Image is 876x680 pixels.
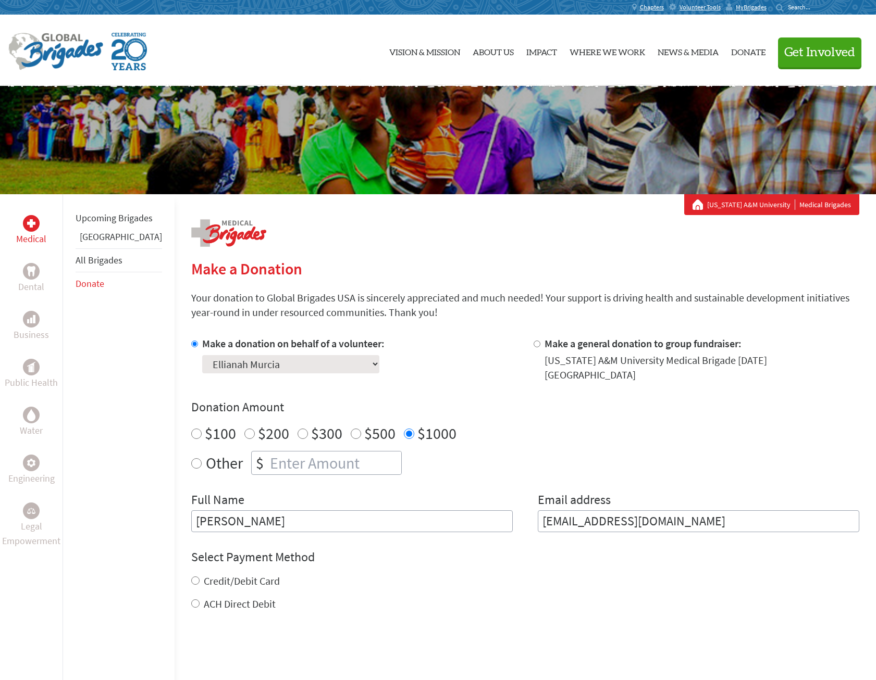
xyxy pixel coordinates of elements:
[18,263,44,294] a: DentalDental
[16,215,46,246] a: MedicalMedical
[417,423,456,443] label: $1000
[545,337,742,350] label: Make a general donation to group fundraiser:
[23,455,40,471] div: Engineering
[23,311,40,328] div: Business
[204,597,276,610] label: ACH Direct Debit
[27,459,35,467] img: Engineering
[76,248,162,272] li: All Brigades
[191,291,859,320] p: Your donation to Global Brigades USA is sincerely appreciated and much needed! Your support is dr...
[27,362,35,372] img: Public Health
[191,549,859,565] h4: Select Payment Method
[202,337,385,350] label: Make a donation on behalf of a volunteer:
[27,219,35,228] img: Medical
[204,574,280,587] label: Credit/Debit Card
[23,502,40,519] div: Legal Empowerment
[23,215,40,232] div: Medical
[23,359,40,375] div: Public Health
[5,359,58,390] a: Public HealthPublic Health
[8,471,55,486] p: Engineering
[27,315,35,323] img: Business
[76,272,162,295] li: Donate
[364,423,396,443] label: $500
[16,232,46,246] p: Medical
[258,423,289,443] label: $200
[693,199,851,210] div: Medical Brigades
[658,23,719,78] a: News & Media
[788,3,818,11] input: Search...
[191,219,266,247] img: logo-medical.png
[707,199,795,210] a: [US_STATE] A&M University
[76,207,162,230] li: Upcoming Brigades
[252,451,268,474] div: $
[778,37,861,67] button: Get Involved
[27,266,35,276] img: Dental
[8,33,103,70] img: Global Brigades Logo
[8,455,55,486] a: EngineeringEngineering
[191,632,350,673] iframe: reCAPTCHA
[640,3,664,11] span: Chapters
[27,409,35,421] img: Water
[76,254,122,266] a: All Brigades
[23,407,40,423] div: Water
[784,46,855,59] span: Get Involved
[570,23,645,78] a: Where We Work
[731,23,766,78] a: Donate
[545,353,859,382] div: [US_STATE] A&M University Medical Brigade [DATE] [GEOGRAPHIC_DATA]
[5,375,58,390] p: Public Health
[191,259,859,278] h2: Make a Donation
[736,3,767,11] span: MyBrigades
[112,33,147,70] img: Global Brigades Celebrating 20 Years
[191,510,513,532] input: Enter Full Name
[18,280,44,294] p: Dental
[268,451,401,474] input: Enter Amount
[526,23,557,78] a: Impact
[191,399,859,415] h4: Donation Amount
[76,278,104,289] a: Donate
[76,212,153,224] a: Upcoming Brigades
[14,311,49,342] a: BusinessBusiness
[311,423,342,443] label: $300
[20,423,43,438] p: Water
[473,23,514,78] a: About Us
[206,451,243,475] label: Other
[538,492,611,510] label: Email address
[538,510,859,532] input: Your Email
[23,263,40,280] div: Dental
[389,23,460,78] a: Vision & Mission
[2,502,60,548] a: Legal EmpowermentLegal Empowerment
[680,3,721,11] span: Volunteer Tools
[14,328,49,342] p: Business
[205,423,236,443] label: $100
[20,407,43,438] a: WaterWater
[191,492,244,510] label: Full Name
[27,508,35,514] img: Legal Empowerment
[2,519,60,548] p: Legal Empowerment
[76,230,162,248] li: Panama
[80,231,162,243] a: [GEOGRAPHIC_DATA]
